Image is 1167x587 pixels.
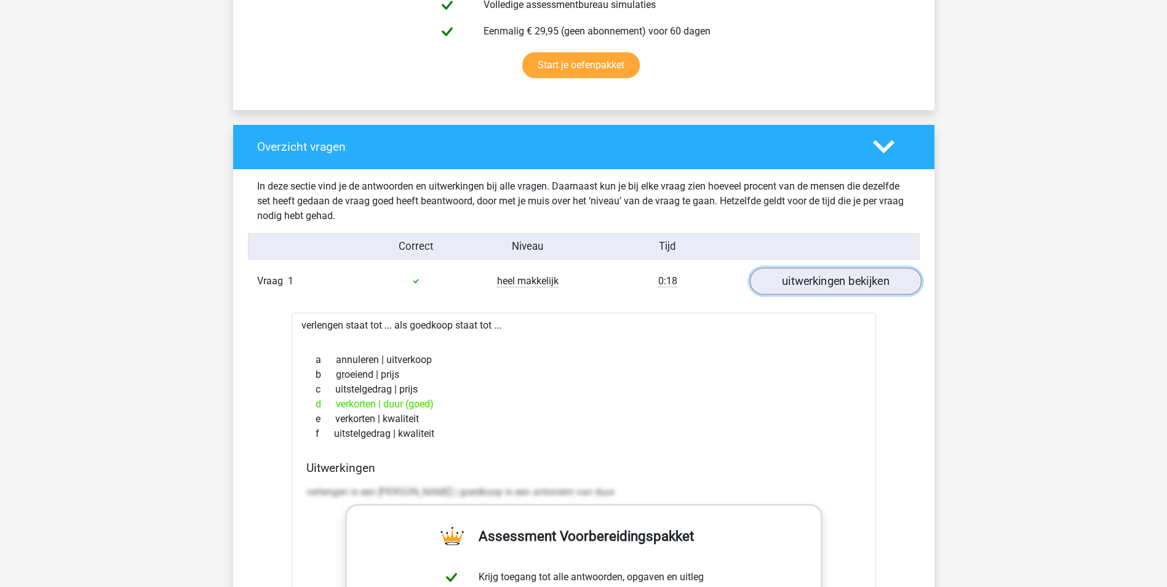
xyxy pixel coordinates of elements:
span: heel makkelijk [497,275,559,287]
span: d [316,397,336,412]
div: Niveau [472,239,584,254]
span: e [316,412,335,426]
div: In deze sectie vind je de antwoorden en uitwerkingen bij alle vragen. Daarnaast kun je bij elke v... [248,179,920,223]
a: Start je oefenpakket [522,52,640,78]
p: verlengen is een [PERSON_NAME] | goedkoop is een antoniem van duur [306,485,861,500]
div: uitstelgedrag | kwaliteit [306,426,861,441]
h4: Uitwerkingen [306,461,861,475]
span: 0:18 [658,275,677,287]
span: f [316,426,334,441]
div: Tijd [583,239,751,254]
span: 1 [288,275,293,287]
span: b [316,367,336,382]
span: a [316,353,336,367]
span: Vraag [257,274,288,289]
div: verkorten | kwaliteit [306,412,861,426]
div: groeiend | prijs [306,367,861,382]
span: c [316,382,335,397]
div: uitstelgedrag | prijs [306,382,861,397]
a: uitwerkingen bekijken [749,268,921,295]
div: verkorten | duur (goed) [306,397,861,412]
div: Correct [360,239,472,254]
h4: Overzicht vragen [257,140,854,154]
div: annuleren | uitverkoop [306,353,861,367]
